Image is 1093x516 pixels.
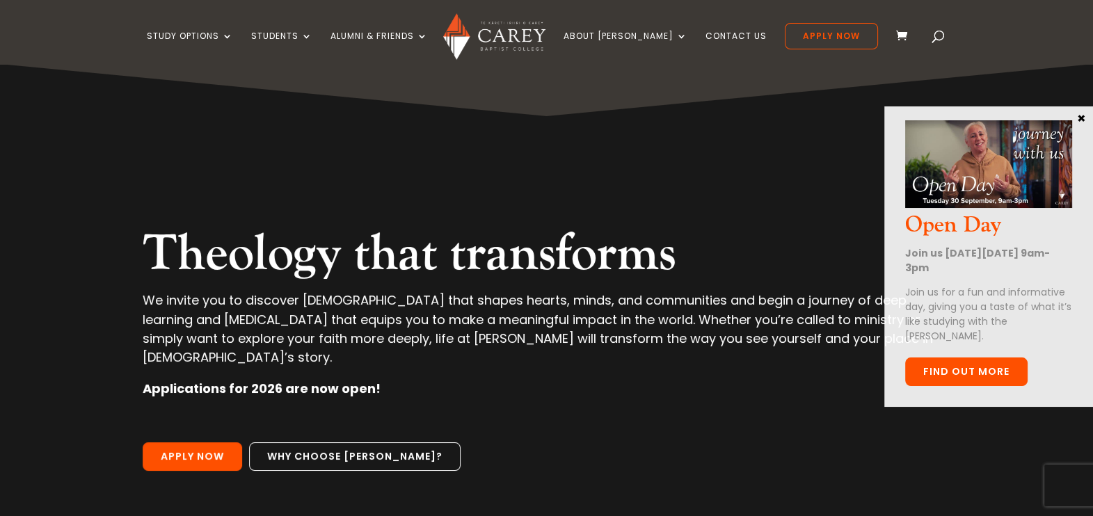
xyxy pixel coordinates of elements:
a: About [PERSON_NAME] [564,31,687,64]
img: Open Day Oct 2025 [905,120,1072,208]
a: Apply Now [785,23,878,49]
a: Contact Us [705,31,767,64]
strong: Join us [DATE][DATE] 9am-3pm [905,246,1050,275]
a: Students [251,31,312,64]
a: Alumni & Friends [330,31,428,64]
h3: Open Day [905,212,1072,245]
a: Study Options [147,31,233,64]
a: Apply Now [143,442,242,471]
img: Carey Baptist College [443,13,545,60]
a: Open Day Oct 2025 [905,196,1072,212]
p: Join us for a fun and informative day, giving you a taste of what it’s like studying with the [PE... [905,285,1072,344]
a: Why choose [PERSON_NAME]? [249,442,461,471]
a: Find out more [905,357,1028,387]
h2: Theology that transforms [143,224,950,291]
button: Close [1074,111,1088,124]
p: We invite you to discover [DEMOGRAPHIC_DATA] that shapes hearts, minds, and communities and begin... [143,291,950,379]
strong: Applications for 2026 are now open! [143,380,381,397]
